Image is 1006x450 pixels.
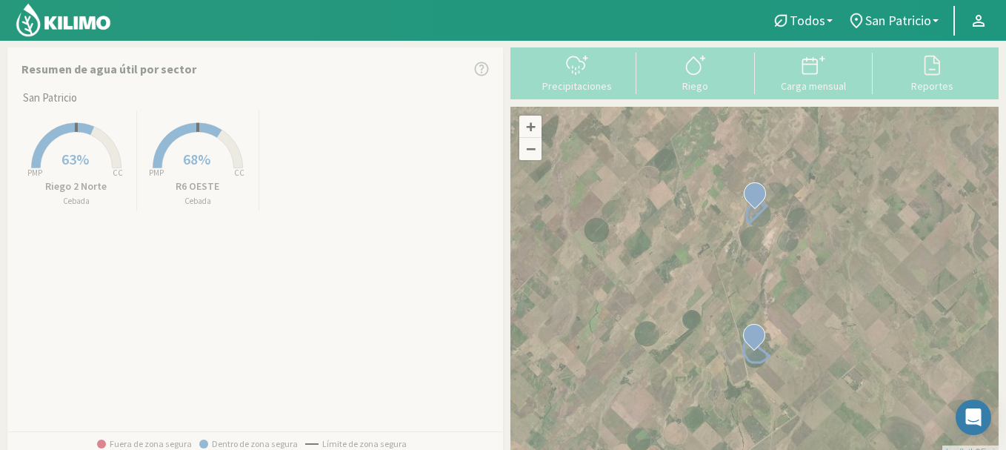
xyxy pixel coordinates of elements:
span: San Patricio [865,13,931,28]
a: Zoom in [519,116,542,138]
span: Dentro de zona segura [199,439,298,449]
button: Precipitaciones [518,53,636,92]
tspan: PMP [149,168,164,178]
button: Reportes [873,53,991,92]
tspan: PMP [27,168,41,178]
p: Cebada [16,195,136,208]
span: 63% [61,150,89,168]
div: Open Intercom Messenger [956,400,991,435]
p: Cebada [137,195,258,208]
span: Límite de zona segura [305,439,407,449]
p: Resumen de agua útil por sector [21,60,196,78]
button: Riego [636,53,755,92]
tspan: CC [234,168,244,178]
img: Kilimo [15,2,112,38]
span: San Patricio [23,90,77,107]
span: Todos [790,13,825,28]
div: Precipitaciones [522,81,632,91]
tspan: CC [113,168,123,178]
button: Carga mensual [755,53,873,92]
p: R6 OESTE [137,179,258,194]
div: Riego [641,81,750,91]
div: Reportes [877,81,987,91]
div: Carga mensual [759,81,869,91]
span: 68% [183,150,210,168]
p: Riego 2 Norte [16,179,136,194]
span: Fuera de zona segura [97,439,192,449]
a: Zoom out [519,138,542,160]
